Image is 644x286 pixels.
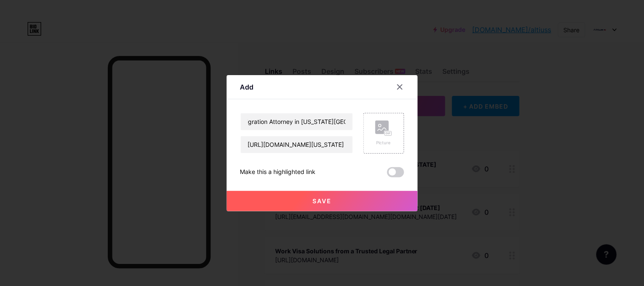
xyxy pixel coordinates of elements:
[240,167,316,177] div: Make this a highlighted link
[241,136,353,153] input: URL
[312,197,332,205] span: Save
[240,82,254,92] div: Add
[227,191,418,211] button: Save
[375,140,392,146] div: Picture
[241,113,353,130] input: Title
